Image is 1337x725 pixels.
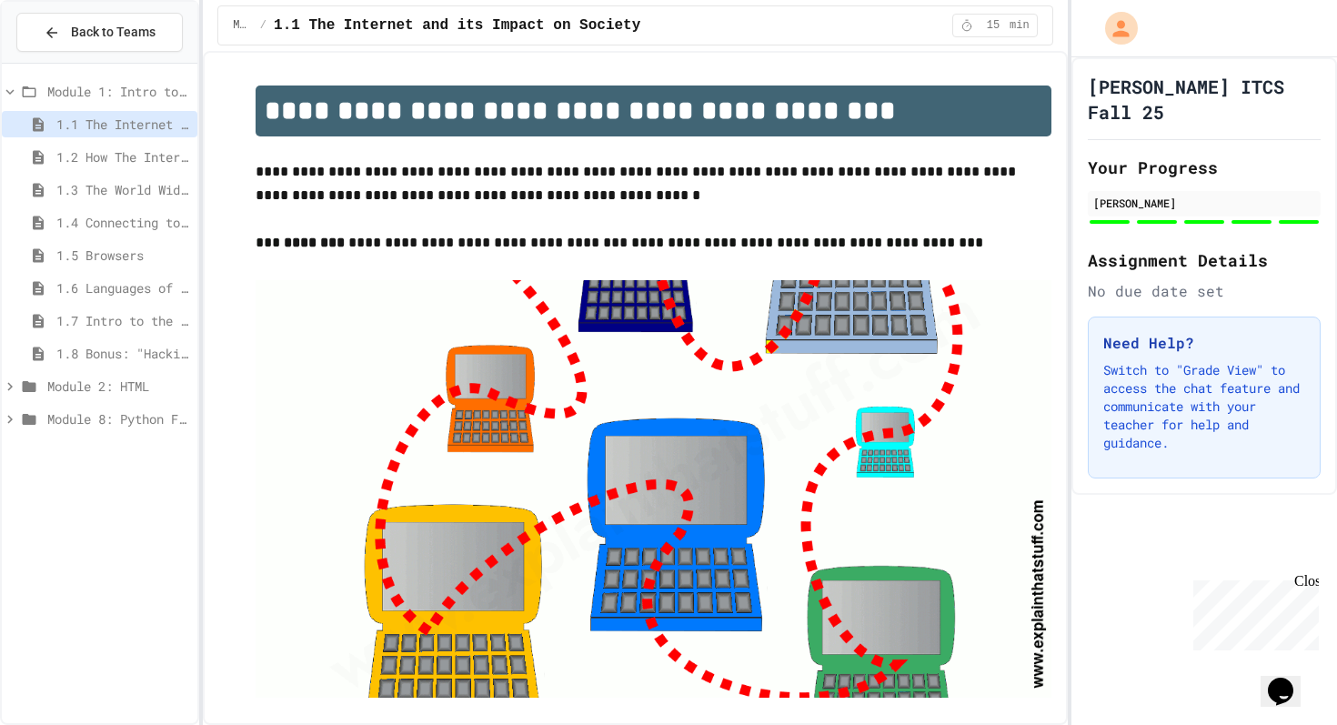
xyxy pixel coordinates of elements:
[56,344,190,363] span: 1.8 Bonus: "Hacking" The Web
[56,115,190,134] span: 1.1 The Internet and its Impact on Society
[233,18,253,33] span: Module 1: Intro to the Web
[979,18,1008,33] span: 15
[274,15,640,36] span: 1.1 The Internet and its Impact on Society
[1086,7,1142,49] div: My Account
[56,246,190,265] span: 1.5 Browsers
[1088,247,1321,273] h2: Assignment Details
[47,377,190,396] span: Module 2: HTML
[1093,195,1315,211] div: [PERSON_NAME]
[56,278,190,297] span: 1.6 Languages of the Web
[1261,652,1319,707] iframe: chat widget
[16,13,183,52] button: Back to Teams
[1103,332,1305,354] h3: Need Help?
[47,82,190,101] span: Module 1: Intro to the Web
[7,7,126,116] div: Chat with us now!Close
[1103,361,1305,452] p: Switch to "Grade View" to access the chat feature and communicate with your teacher for help and ...
[1186,573,1319,650] iframe: chat widget
[71,23,156,42] span: Back to Teams
[1088,74,1321,125] h1: [PERSON_NAME] ITCS Fall 25
[1088,155,1321,180] h2: Your Progress
[1088,280,1321,302] div: No due date set
[56,180,190,199] span: 1.3 The World Wide Web
[1010,18,1030,33] span: min
[56,147,190,166] span: 1.2 How The Internet Works
[47,409,190,428] span: Module 8: Python Fudamentals
[56,311,190,330] span: 1.7 Intro to the Web Review
[56,213,190,232] span: 1.4 Connecting to a Website
[260,18,266,33] span: /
